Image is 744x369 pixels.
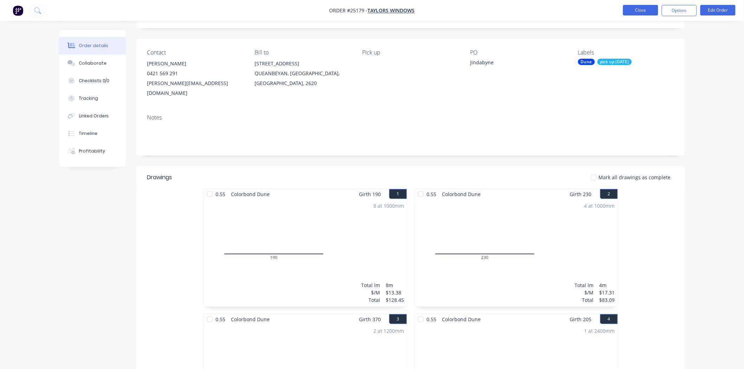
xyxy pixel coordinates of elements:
[228,314,272,324] span: Colorbond Dune
[147,78,243,98] div: [PERSON_NAME][EMAIL_ADDRESS][DOMAIN_NAME]
[363,49,459,56] div: Pick up
[13,5,23,16] img: Factory
[255,49,351,56] div: Bill to
[570,314,592,324] span: Girth 205
[59,107,126,125] button: Linked Orders
[255,69,351,88] div: QUEANBEYAN, [GEOGRAPHIC_DATA], [GEOGRAPHIC_DATA], 2620
[79,78,110,84] div: Checklists 0/0
[147,59,243,69] div: [PERSON_NAME]
[389,189,407,199] button: 1
[213,189,228,199] span: 0.55
[415,199,618,306] div: 02304 at 1000mmTotal lm$/MTotal4m$17.31$83.09
[359,189,381,199] span: Girth 190
[389,314,407,324] button: 3
[59,72,126,90] button: Checklists 0/0
[575,281,594,289] div: Total lm
[600,314,618,324] button: 4
[147,173,172,182] div: Drawings
[599,281,615,289] div: 4m
[578,59,595,65] div: Dune
[424,314,439,324] span: 0.55
[424,189,439,199] span: 0.55
[662,5,697,16] button: Options
[575,289,594,296] div: $/M
[386,289,404,296] div: $13.38
[213,314,228,324] span: 0.55
[59,125,126,142] button: Timeline
[597,59,632,65] div: pick up [DATE]
[599,296,615,304] div: $83.09
[470,49,566,56] div: PO
[204,199,407,306] div: 01908 at 1000mmTotal lm$/MTotal8m$13.38$128.45
[470,59,558,69] div: Jindabyne
[599,289,615,296] div: $17.31
[386,281,404,289] div: 8m
[59,37,126,54] button: Order details
[59,142,126,160] button: Profitability
[79,113,109,119] div: Linked Orders
[79,43,109,49] div: Order details
[79,60,107,66] div: Collaborate
[373,327,404,335] div: 2 at 1200mm
[599,174,671,181] span: Mark all drawings as complete
[147,69,243,78] div: 0421 569 291
[570,189,592,199] span: Girth 230
[59,54,126,72] button: Collaborate
[600,189,618,199] button: 2
[59,90,126,107] button: Tracking
[147,59,243,98] div: [PERSON_NAME]0421 569 291[PERSON_NAME][EMAIL_ADDRESS][DOMAIN_NAME]
[578,49,674,56] div: Labels
[361,289,380,296] div: $/M
[329,7,368,14] span: Order #25179 -
[386,296,404,304] div: $128.45
[373,202,404,209] div: 8 at 1000mm
[361,281,380,289] div: Total lm
[79,148,105,154] div: Profitability
[439,314,483,324] span: Colorbond Dune
[359,314,381,324] span: Girth 370
[79,95,98,102] div: Tracking
[147,114,674,121] div: Notes
[700,5,736,15] button: Edit Order
[584,202,615,209] div: 4 at 1000mm
[255,59,351,69] div: [STREET_ADDRESS]
[147,49,243,56] div: Contact
[623,5,658,15] button: Close
[575,296,594,304] div: Total
[368,7,415,14] a: TAYLORS WINDOWS
[584,327,615,335] div: 1 at 2400mm
[439,189,483,199] span: Colorbond Dune
[79,130,97,137] div: Timeline
[361,296,380,304] div: Total
[228,189,272,199] span: Colorbond Dune
[255,59,351,88] div: [STREET_ADDRESS]QUEANBEYAN, [GEOGRAPHIC_DATA], [GEOGRAPHIC_DATA], 2620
